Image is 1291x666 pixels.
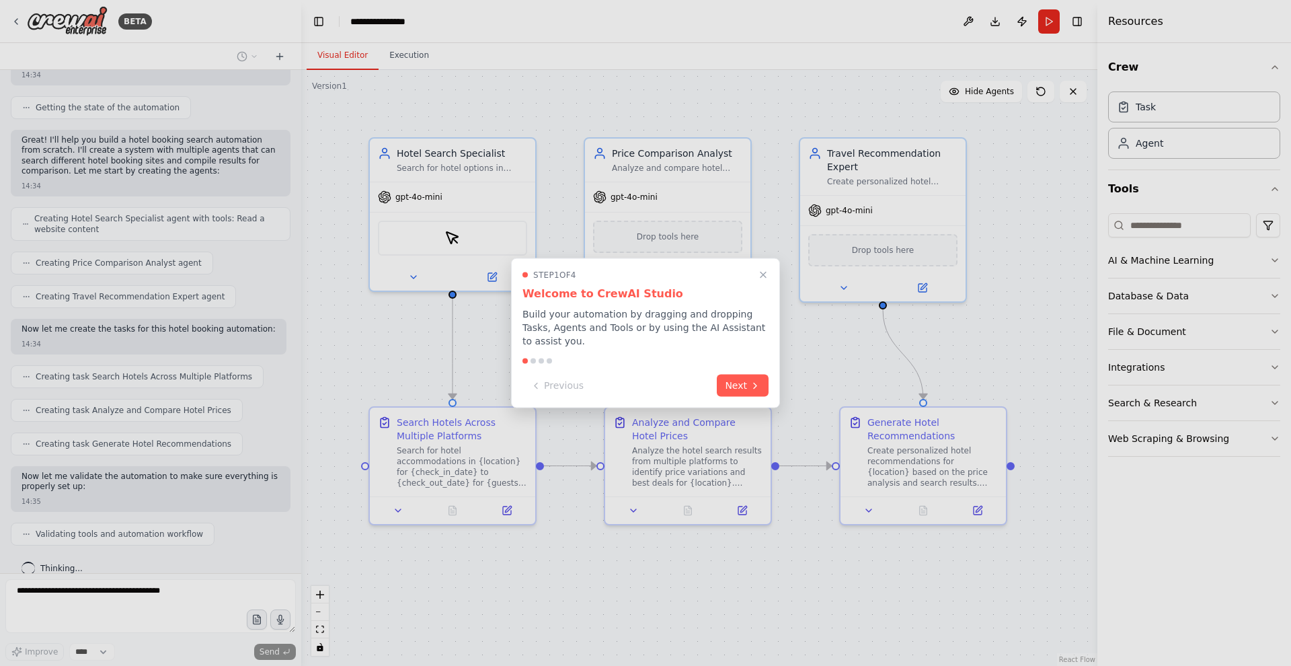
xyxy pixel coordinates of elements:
h3: Welcome to CrewAI Studio [522,286,769,302]
button: Next [717,375,769,397]
button: Previous [522,375,592,397]
button: Close walkthrough [755,267,771,283]
button: Hide left sidebar [309,12,328,31]
p: Build your automation by dragging and dropping Tasks, Agents and Tools or by using the AI Assista... [522,307,769,348]
span: Step 1 of 4 [533,270,576,281]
